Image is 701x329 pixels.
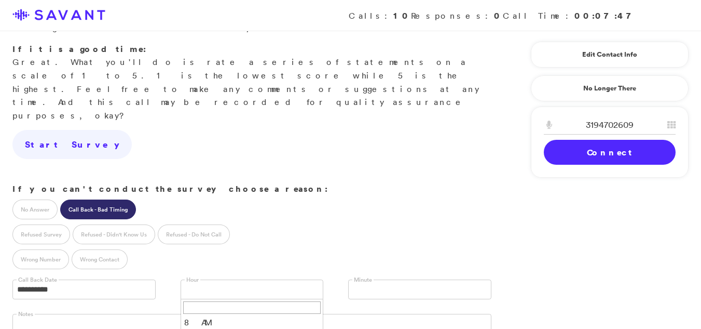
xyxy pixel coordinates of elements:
[352,276,374,284] label: Minute
[17,276,59,284] label: Call Back Date
[60,200,136,219] label: Call Back - Bad Timing
[494,10,503,21] strong: 0
[17,310,35,318] label: Notes
[185,276,200,284] label: Hour
[12,183,328,194] strong: If you can't conduct the survey choose a reason:
[574,10,637,21] strong: 00:07:47
[12,200,58,219] label: No Answer
[12,43,146,55] strong: If it is a good time:
[158,225,230,244] label: Refused - Do Not Call
[72,249,128,269] label: Wrong Contact
[181,316,323,329] li: 8 AM
[12,225,70,244] label: Refused Survey
[531,75,689,101] a: No Longer There
[12,43,491,123] p: Great. What you'll do is rate a series of statements on a scale of 1 to 5. 1 is the lowest score ...
[393,10,411,21] strong: 10
[544,46,676,63] a: Edit Contact Info
[544,140,676,165] a: Connect
[12,130,132,159] a: Start Survey
[12,249,69,269] label: Wrong Number
[73,225,155,244] label: Refused - Didn't Know Us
